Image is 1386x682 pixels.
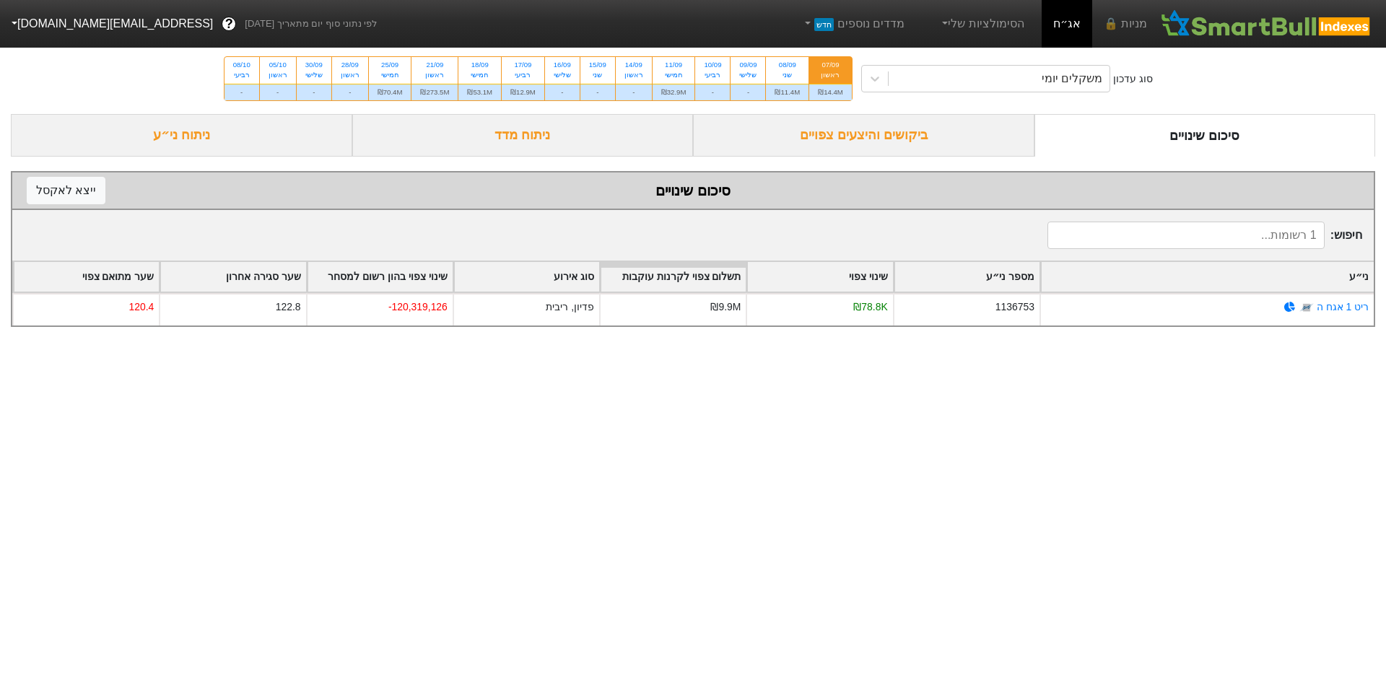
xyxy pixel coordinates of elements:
div: -120,319,126 [388,300,448,315]
div: Toggle SortBy [308,262,453,292]
div: ₪9.9M [710,300,741,315]
div: 18/09 [467,60,492,70]
div: משקלים יומי [1042,70,1102,87]
div: סיכום שינויים [27,180,1359,201]
div: שני [775,70,800,80]
div: ₪70.4M [369,84,411,100]
div: - [225,84,259,100]
div: Toggle SortBy [14,262,159,292]
a: מדדים נוספיםחדש [796,9,910,38]
div: סיכום שינויים [1034,114,1376,157]
span: חדש [814,18,834,31]
span: חיפוש : [1047,222,1362,249]
div: 30/09 [305,60,323,70]
img: SmartBull [1159,9,1374,38]
a: הסימולציות שלי [933,9,1030,38]
div: ראשון [624,70,643,80]
div: רביעי [510,70,536,80]
div: 11/09 [661,60,687,70]
div: ראשון [420,70,449,80]
div: 120.4 [128,300,154,315]
div: ₪12.9M [502,84,544,100]
div: פדיון, ריבית [546,300,594,315]
div: שלישי [554,70,571,80]
div: - [731,84,765,100]
div: Toggle SortBy [1041,262,1374,292]
div: 28/09 [341,60,359,70]
div: 17/09 [510,60,536,70]
div: שני [589,70,606,80]
div: 08/09 [775,60,800,70]
div: - [545,84,580,100]
div: 05/10 [269,60,287,70]
div: Toggle SortBy [601,262,746,292]
button: ייצא לאקסל [27,177,105,204]
div: ניתוח ני״ע [11,114,352,157]
div: Toggle SortBy [894,262,1039,292]
div: Toggle SortBy [747,262,892,292]
div: - [297,84,331,100]
div: 10/09 [704,60,721,70]
div: 1136753 [995,300,1034,315]
div: ראשון [818,70,843,80]
div: ₪53.1M [458,84,501,100]
div: שלישי [739,70,757,80]
div: Toggle SortBy [454,262,599,292]
div: - [695,84,730,100]
div: ניתוח מדד [352,114,694,157]
div: 07/09 [818,60,843,70]
div: - [260,84,296,100]
img: tase link [1299,300,1314,315]
span: ? [225,14,233,34]
input: 1 רשומות... [1047,222,1325,249]
div: ₪273.5M [411,84,458,100]
div: שלישי [305,70,323,80]
div: ₪32.9M [653,84,695,100]
div: 08/10 [233,60,250,70]
span: לפי נתוני סוף יום מתאריך [DATE] [245,17,377,31]
div: - [580,84,615,100]
div: 09/09 [739,60,757,70]
div: - [616,84,652,100]
div: ראשון [269,70,287,80]
div: - [332,84,368,100]
div: ביקושים והיצעים צפויים [693,114,1034,157]
div: ₪14.4M [809,84,852,100]
div: ₪11.4M [766,84,808,100]
div: 25/09 [378,60,403,70]
div: חמישי [378,70,403,80]
div: 16/09 [554,60,571,70]
div: רביעי [704,70,721,80]
div: סוג עדכון [1113,71,1153,87]
div: 21/09 [420,60,449,70]
div: 14/09 [624,60,643,70]
div: חמישי [467,70,492,80]
a: ריט 1 אגח ה [1317,301,1369,312]
div: 122.8 [276,300,301,315]
div: Toggle SortBy [160,262,305,292]
div: ₪78.8K [853,300,887,315]
div: ראשון [341,70,359,80]
div: חמישי [661,70,687,80]
div: רביעי [233,70,250,80]
div: 15/09 [589,60,606,70]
